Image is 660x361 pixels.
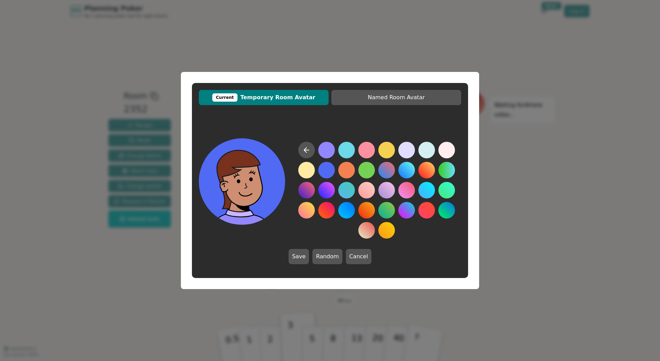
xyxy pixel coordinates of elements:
span: Temporary Room Avatar [202,93,325,102]
span: Named Room Avatar [335,93,458,102]
div: Current [212,93,238,102]
button: Save [289,249,309,264]
button: Random [312,249,342,264]
button: Cancel [346,249,371,264]
button: CurrentTemporary Room Avatar [199,90,329,105]
button: Named Room Avatar [331,90,461,105]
